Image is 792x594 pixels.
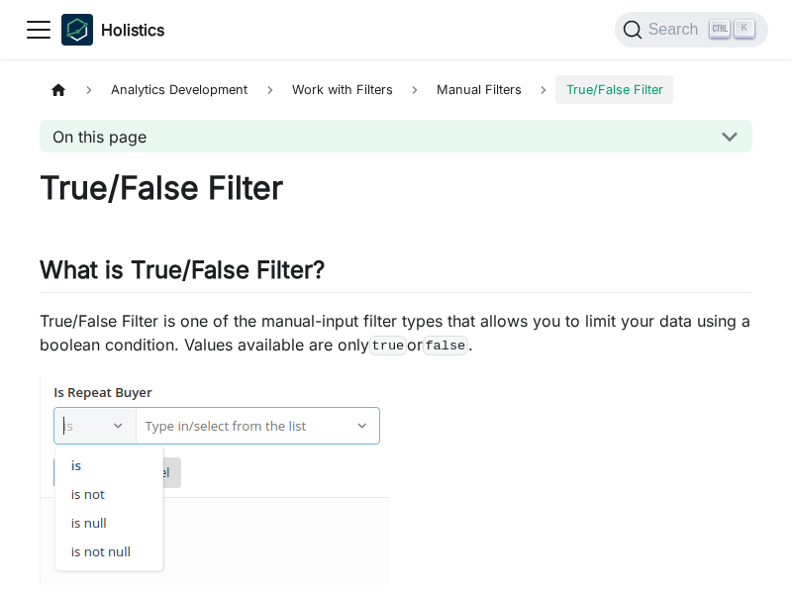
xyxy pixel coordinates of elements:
span: Search [643,21,711,39]
button: Toggle navigation bar [24,15,53,45]
span: Work with Filters [282,75,403,104]
button: Search (Ctrl+K) [615,12,768,48]
kbd: K [735,20,754,38]
h2: What is True/False Filter? [40,255,752,293]
b: Holistics [101,18,164,42]
a: Home page [40,75,77,104]
span: Manual Filters [427,75,532,104]
p: True/False Filter is one of the manual-input filter types that allows you to limit your data usin... [40,309,752,356]
code: true [369,336,407,355]
span: True/False Filter [555,75,672,104]
h1: True/False Filter [40,168,752,208]
nav: Breadcrumbs [40,75,752,104]
a: HolisticsHolistics [61,14,164,46]
code: false [423,336,468,355]
button: On this page [40,120,752,152]
span: Analytics Development [101,75,257,104]
img: Holistics [61,14,93,46]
